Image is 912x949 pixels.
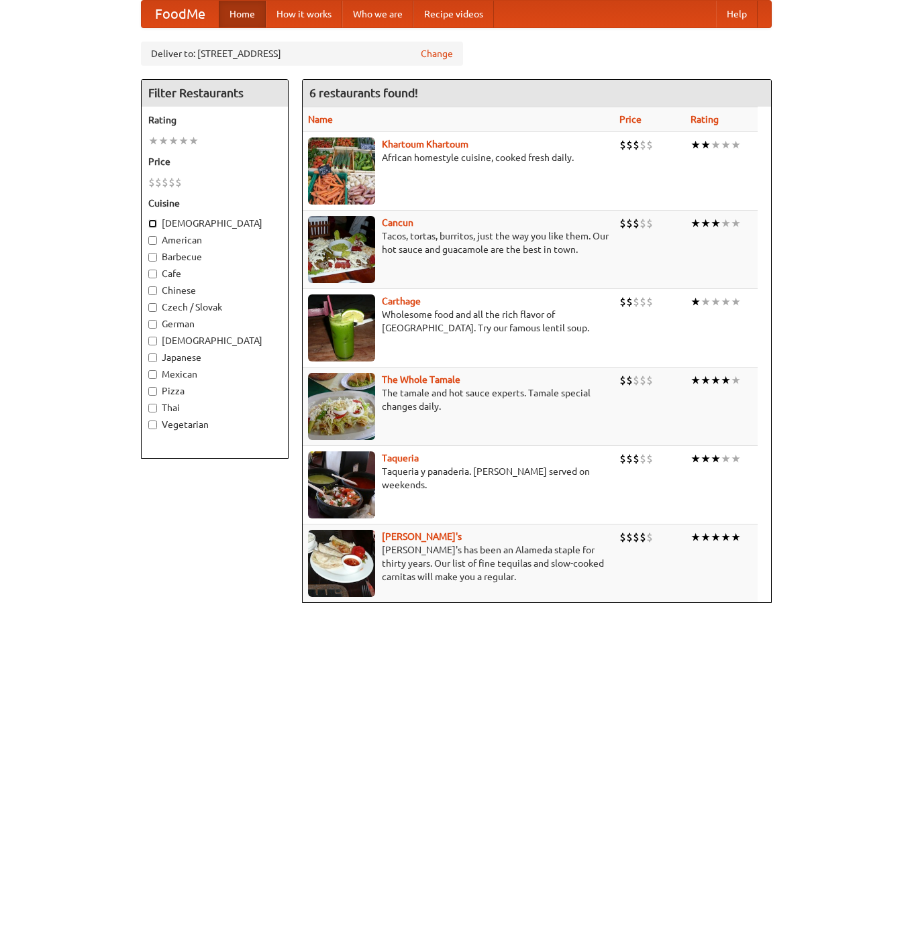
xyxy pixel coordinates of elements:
input: Mexican [148,370,157,379]
li: ★ [701,216,711,231]
p: African homestyle cuisine, cooked fresh daily. [308,151,609,164]
img: taqueria.jpg [308,451,375,518]
li: ★ [731,137,741,152]
img: cancun.jpg [308,216,375,283]
li: $ [646,530,653,545]
a: Price [619,114,642,125]
li: ★ [701,530,711,545]
input: [DEMOGRAPHIC_DATA] [148,219,157,228]
a: Home [219,1,266,27]
li: $ [175,175,182,190]
li: ★ [691,451,701,466]
a: Khartoum Khartoum [382,139,468,150]
li: ★ [731,530,741,545]
li: ★ [701,451,711,466]
li: $ [626,137,633,152]
li: ★ [711,137,721,152]
a: Rating [691,114,719,125]
li: ★ [721,294,731,309]
b: The Whole Tamale [382,374,460,385]
li: $ [640,451,646,466]
li: $ [633,216,640,231]
label: Cafe [148,267,281,280]
label: Barbecue [148,250,281,264]
li: $ [626,373,633,388]
input: Thai [148,404,157,412]
li: $ [626,451,633,466]
a: Who we are [342,1,413,27]
a: Taqueria [382,453,419,463]
label: American [148,233,281,247]
li: $ [162,175,168,190]
label: Japanese [148,351,281,364]
li: ★ [711,294,721,309]
a: How it works [266,1,342,27]
li: ★ [711,451,721,466]
label: Pizza [148,384,281,398]
a: Recipe videos [413,1,494,27]
li: ★ [701,373,711,388]
li: ★ [701,137,711,152]
li: $ [646,216,653,231]
label: Vegetarian [148,418,281,431]
p: [PERSON_NAME]'s has been an Alameda staple for thirty years. Our list of fine tequilas and slow-c... [308,543,609,583]
label: Thai [148,401,281,414]
b: [PERSON_NAME]'s [382,531,462,542]
ng-pluralize: 6 restaurants found! [309,87,418,99]
li: $ [633,530,640,545]
a: Carthage [382,296,421,306]
input: German [148,320,157,329]
li: ★ [691,373,701,388]
li: $ [640,530,646,545]
li: $ [619,216,626,231]
li: $ [640,294,646,309]
input: Czech / Slovak [148,303,157,312]
h4: Filter Restaurants [142,80,288,107]
a: Change [421,47,453,60]
li: $ [640,373,646,388]
li: $ [155,175,162,190]
h5: Price [148,155,281,168]
input: Chinese [148,286,157,295]
li: $ [633,451,640,466]
h5: Cuisine [148,197,281,210]
li: $ [633,373,640,388]
li: $ [619,530,626,545]
li: ★ [731,451,741,466]
p: Wholesome food and all the rich flavor of [GEOGRAPHIC_DATA]. Try our famous lentil soup. [308,308,609,335]
input: Cafe [148,270,157,278]
li: ★ [691,216,701,231]
li: $ [626,216,633,231]
a: Help [716,1,758,27]
li: ★ [731,216,741,231]
input: American [148,236,157,245]
li: ★ [721,530,731,545]
li: $ [168,175,175,190]
img: pedros.jpg [308,530,375,597]
li: ★ [691,530,701,545]
li: $ [619,294,626,309]
li: ★ [721,137,731,152]
li: $ [646,373,653,388]
li: $ [646,137,653,152]
li: $ [148,175,155,190]
a: Cancun [382,217,413,228]
label: Czech / Slovak [148,300,281,314]
li: $ [626,294,633,309]
li: ★ [158,133,168,148]
label: [DEMOGRAPHIC_DATA] [148,217,281,230]
li: ★ [721,451,731,466]
input: Barbecue [148,253,157,262]
img: khartoum.jpg [308,137,375,205]
label: Mexican [148,368,281,381]
h5: Rating [148,113,281,127]
p: Taqueria y panaderia. [PERSON_NAME] served on weekends. [308,465,609,492]
input: Pizza [148,387,157,396]
a: FoodMe [142,1,219,27]
li: $ [640,137,646,152]
li: ★ [711,216,721,231]
li: ★ [721,216,731,231]
li: $ [633,137,640,152]
label: Chinese [148,284,281,297]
